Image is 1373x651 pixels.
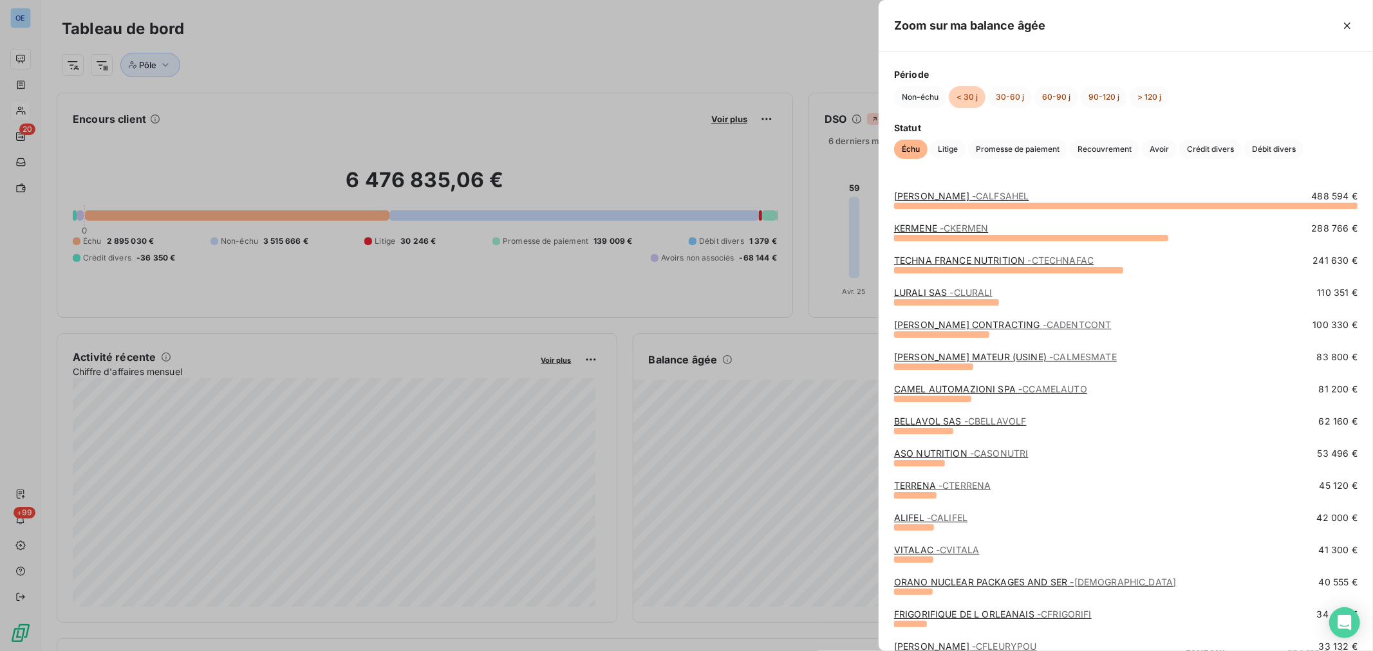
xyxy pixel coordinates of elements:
span: - CFRIGORIFI [1037,609,1092,619]
a: [PERSON_NAME] [894,190,1029,201]
span: Période [894,68,1358,81]
button: 30-60 j [988,86,1032,108]
button: Débit divers [1244,140,1303,159]
span: - CALMESMATE [1049,351,1117,362]
span: 40 555 € [1319,576,1358,589]
span: 53 496 € [1318,447,1358,460]
span: - CTECHNAFAC [1028,255,1094,266]
a: [PERSON_NAME] CONTRACTING [894,319,1112,330]
span: 81 200 € [1319,383,1358,396]
a: ASO NUTRITION [894,448,1029,459]
a: TECHNA FRANCE NUTRITION [894,255,1094,266]
button: Promesse de paiement [968,140,1067,159]
span: 42 000 € [1317,511,1358,524]
a: KERMENE [894,223,988,234]
h5: Zoom sur ma balance âgée [894,17,1046,35]
span: 100 330 € [1313,318,1358,331]
button: 60-90 j [1034,86,1078,108]
span: Statut [894,121,1358,134]
span: 241 630 € [1313,254,1358,267]
span: - CALIFEL [927,512,967,523]
span: - CVITALA [936,544,979,555]
a: VITALAC [894,544,979,555]
span: 83 800 € [1317,351,1358,363]
a: [PERSON_NAME] MATEUR (USINE) [894,351,1117,362]
button: Litige [930,140,966,159]
span: 110 351 € [1318,286,1358,299]
button: > 120 j [1130,86,1169,108]
span: - CCAMELAUTO [1018,383,1087,394]
div: Open Intercom Messenger [1329,607,1360,638]
a: LURALI SAS [894,287,993,298]
span: - CLURALI [950,287,993,298]
a: CAMEL AUTOMAZIONI SPA [894,383,1087,394]
span: - CASONUTRI [970,448,1029,459]
span: 45 120 € [1320,479,1358,492]
button: < 30 j [949,86,985,108]
a: ORANO NUCLEAR PACKAGES AND SER [894,576,1177,587]
button: 90-120 j [1081,86,1127,108]
span: 41 300 € [1319,544,1358,556]
a: ALIFEL [894,512,967,523]
span: 62 160 € [1319,415,1358,428]
a: TERRENA [894,480,991,491]
span: - [DEMOGRAPHIC_DATA] [1070,576,1177,587]
span: - CKERMEN [940,223,988,234]
span: - CADENTCONT [1043,319,1112,330]
button: Échu [894,140,928,159]
span: 488 594 € [1312,190,1358,203]
a: BELLAVOL SAS [894,416,1027,426]
span: - CALFSAHEL [972,190,1029,201]
button: Avoir [1142,140,1177,159]
button: Recouvrement [1070,140,1139,159]
span: 34 440 € [1317,608,1358,621]
span: 288 766 € [1312,222,1358,235]
span: - CBELLAVOLF [964,416,1027,426]
a: FRIGORIFIQUE DE L ORLEANAIS [894,609,1092,619]
button: Crédit divers [1179,140,1242,159]
button: Non-échu [894,86,946,108]
span: - CTERRENA [939,480,991,491]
